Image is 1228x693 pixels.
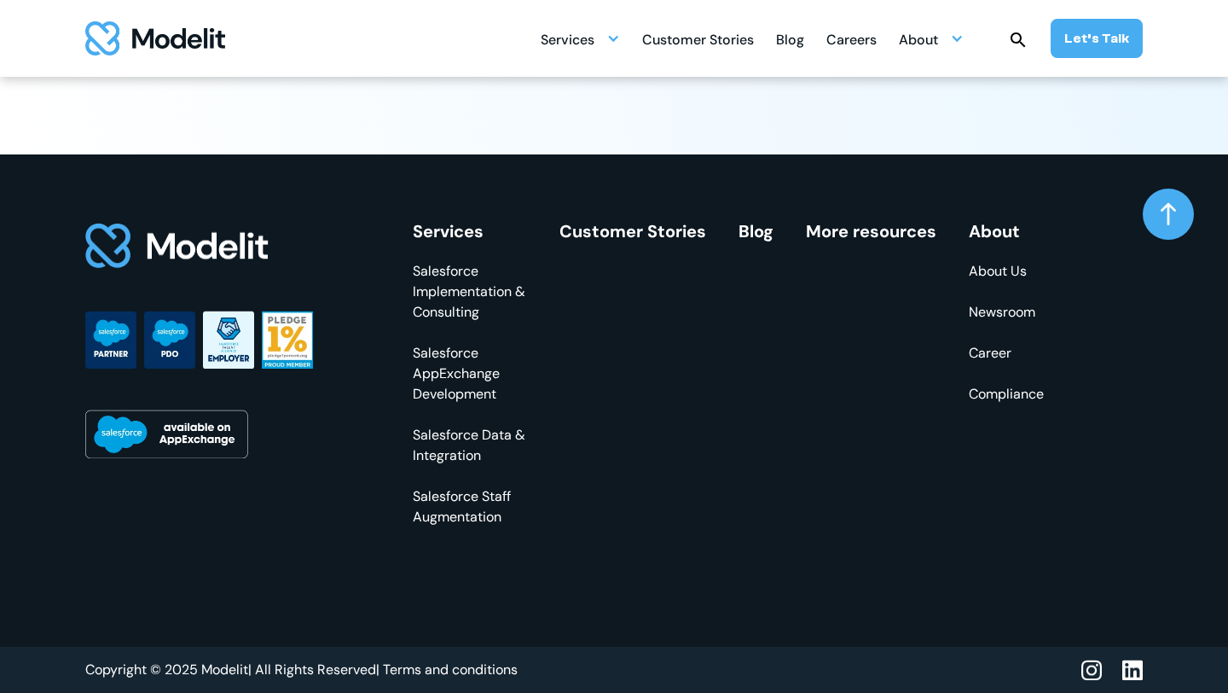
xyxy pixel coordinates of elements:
div: Let’s Talk [1064,29,1129,48]
img: instagram icon [1081,660,1102,681]
a: Terms and conditions [383,661,518,679]
a: Salesforce Data & Integration [413,425,527,466]
div: About [969,222,1044,241]
a: Let’s Talk [1051,19,1143,58]
a: Blog [776,22,804,55]
a: Customer Stories [559,220,706,242]
a: Careers [826,22,877,55]
div: Services [413,222,527,241]
a: Salesforce Implementation & Consulting [413,261,527,323]
a: About Us [969,261,1044,282]
div: Blog [776,25,804,58]
span: | [376,661,379,678]
img: arrow up [1161,202,1176,226]
div: About [899,22,964,55]
a: More resources [806,220,936,242]
a: Customer Stories [642,22,754,55]
a: Salesforce AppExchange Development [413,343,527,405]
div: Services [541,25,594,58]
div: About [899,25,938,58]
div: Careers [826,25,877,58]
img: modelit logo [85,21,225,55]
span: All Rights Reserved [255,661,376,678]
a: Salesforce Staff Augmentation [413,486,527,527]
img: footer logo [85,222,269,271]
a: Compliance [969,384,1044,405]
div: Copyright © 2025 Modelit [85,661,379,679]
div: Customer Stories [642,25,754,58]
a: Newsroom [969,302,1044,323]
a: Career [969,343,1044,364]
div: Services [541,22,620,55]
span: | [248,661,252,678]
a: Blog [739,220,773,242]
a: home [85,21,225,55]
img: linkedin icon [1122,660,1143,681]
